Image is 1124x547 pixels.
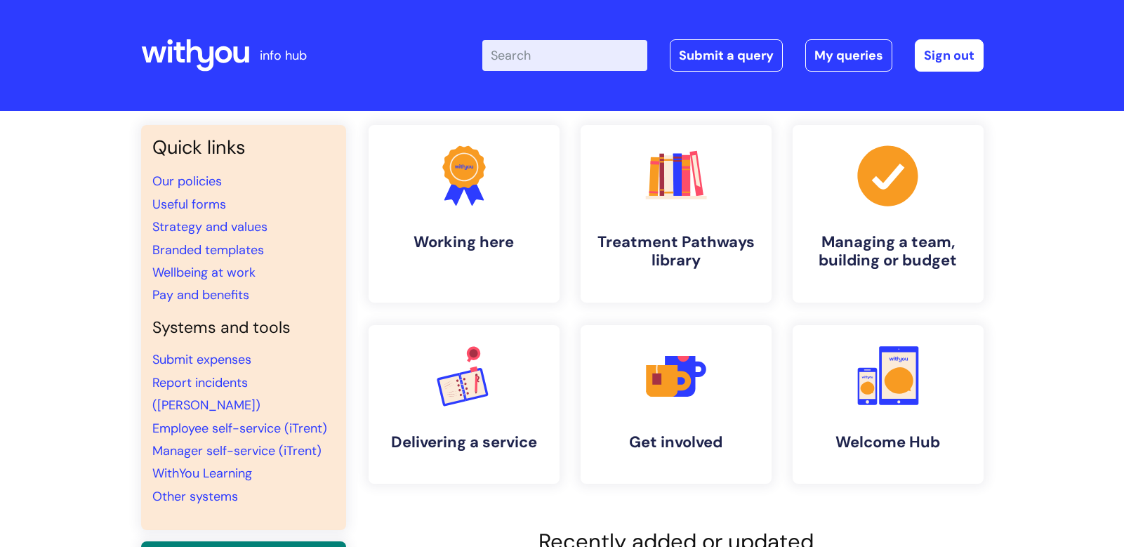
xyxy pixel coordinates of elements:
a: Wellbeing at work [152,264,256,281]
a: Submit a query [670,39,783,72]
a: Welcome Hub [793,325,984,484]
h4: Delivering a service [380,433,548,452]
a: My queries [805,39,892,72]
a: Sign out [915,39,984,72]
h4: Systems and tools [152,318,335,338]
div: | - [482,39,984,72]
a: Managing a team, building or budget [793,125,984,303]
a: Pay and benefits [152,286,249,303]
h4: Welcome Hub [804,433,972,452]
a: Useful forms [152,196,226,213]
a: Delivering a service [369,325,560,484]
h4: Get involved [592,433,760,452]
a: Working here [369,125,560,303]
h4: Managing a team, building or budget [804,233,972,270]
p: info hub [260,44,307,67]
a: WithYou Learning [152,465,252,482]
a: Treatment Pathways library [581,125,772,303]
a: Manager self-service (iTrent) [152,442,322,459]
a: Our policies [152,173,222,190]
a: Get involved [581,325,772,484]
h4: Working here [380,233,548,251]
a: Strategy and values [152,218,267,235]
h3: Quick links [152,136,335,159]
a: Other systems [152,488,238,505]
a: Submit expenses [152,351,251,368]
a: Report incidents ([PERSON_NAME]) [152,374,260,414]
a: Employee self-service (iTrent) [152,420,327,437]
a: Branded templates [152,242,264,258]
input: Search [482,40,647,71]
h4: Treatment Pathways library [592,233,760,270]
